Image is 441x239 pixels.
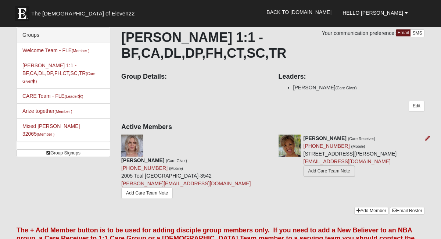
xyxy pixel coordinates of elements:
[11,3,158,21] a: The [DEMOGRAPHIC_DATA] of Eleven22
[390,207,424,215] a: Email Roster
[15,6,29,21] img: Eleven22 logo
[121,29,424,61] h1: [PERSON_NAME] 1:1 - BF,CA,DL,DP,FH,CT,SC,TR
[293,84,425,92] li: [PERSON_NAME]
[322,30,396,36] span: Your communication preference:
[304,165,355,177] a: Add Care Team Note
[121,157,164,163] strong: [PERSON_NAME]
[409,101,424,111] a: Edit
[410,29,424,37] a: SMS
[121,165,168,171] a: [PHONE_NUMBER]
[304,143,350,149] a: [PHONE_NUMBER]
[348,136,375,141] small: (Care Receiver)
[22,71,96,83] small: (Care Giver )
[121,73,268,81] h4: Group Details:
[37,132,54,136] small: (Member )
[22,108,72,114] a: Arize together(Member )
[22,47,90,53] a: Welcome Team - FLE(Member )
[17,28,110,43] div: Groups
[22,63,96,84] a: [PERSON_NAME] 1:1 - BF,CA,DL,DP,FH,CT,SC,TR(Care Giver)
[304,135,397,179] div: [STREET_ADDRESS][PERSON_NAME]
[65,94,83,99] small: (Leader )
[336,86,357,90] small: (Care Giver)
[354,207,388,215] a: Add Member
[304,135,347,141] strong: [PERSON_NAME]
[337,4,413,22] a: Hello [PERSON_NAME]
[31,10,135,17] span: The [DEMOGRAPHIC_DATA] of Eleven22
[22,123,80,137] a: Mixed [PERSON_NAME] 32065(Member )
[279,73,425,81] h4: Leaders:
[396,29,411,36] a: Email
[304,158,391,164] a: [EMAIL_ADDRESS][DOMAIN_NAME]
[54,109,72,114] small: (Member )
[121,157,251,201] div: 2005 Teal [GEOGRAPHIC_DATA]-3542
[343,10,403,16] span: Hello [PERSON_NAME]
[166,158,187,163] small: (Care Giver)
[72,49,89,53] small: (Member )
[22,93,83,99] a: CARE Team - FLE(Leader)
[121,188,173,199] a: Add Care Team Note
[169,166,183,171] small: (Mobile)
[17,149,110,157] a: Group Signups
[351,144,365,149] small: (Mobile)
[121,181,251,186] a: [PERSON_NAME][EMAIL_ADDRESS][DOMAIN_NAME]
[121,123,424,131] h4: Active Members
[261,3,337,21] a: Back to [DOMAIN_NAME]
